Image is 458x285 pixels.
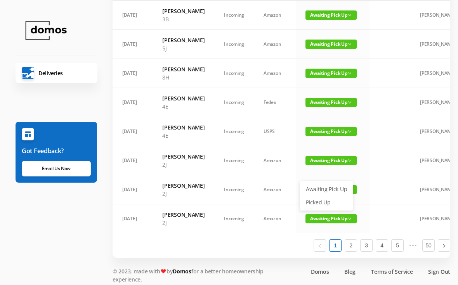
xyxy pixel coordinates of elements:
i: icon: down [348,71,352,75]
h6: [PERSON_NAME] [162,211,205,219]
td: Amazon [254,146,296,175]
td: Incoming [214,30,254,59]
a: 4 [376,240,388,251]
li: Next 5 Pages [407,239,419,252]
td: Incoming [214,146,254,175]
a: Blog [344,268,356,276]
td: Incoming [214,204,254,233]
h6: [PERSON_NAME] [162,36,205,44]
a: 2 [345,240,357,251]
p: 2J [162,190,205,198]
p: © 2023, made with by for a better homeownership experience. [113,267,285,283]
a: Domos [311,268,329,276]
td: [DATE] [113,88,153,117]
td: Incoming [214,117,254,146]
td: [DATE] [113,204,153,233]
td: Amazon [254,59,296,88]
a: Awaiting Pick Up [301,183,352,195]
td: Incoming [214,1,254,30]
li: 5 [391,239,404,252]
a: 3 [361,240,372,251]
td: [DATE] [113,117,153,146]
a: 5 [392,240,403,251]
h6: [PERSON_NAME] [162,123,205,131]
i: icon: down [348,130,352,133]
a: Domos [173,268,191,275]
a: 1 [330,240,341,251]
p: 4E [162,102,205,111]
li: 50 [422,239,435,252]
a: 50 [423,240,434,251]
span: ••• [407,239,419,252]
td: Amazon [254,175,296,204]
i: icon: down [348,159,352,162]
a: Email Us Now [22,161,91,176]
span: Awaiting Pick Up [305,214,357,223]
td: Incoming [214,88,254,117]
span: Awaiting Pick Up [305,40,357,49]
td: [DATE] [113,175,153,204]
span: Awaiting Pick Up [305,10,357,20]
td: Amazon [254,204,296,233]
p: 8H [162,73,205,81]
i: icon: down [348,13,352,17]
td: Incoming [214,59,254,88]
a: Sign Out [428,268,450,276]
span: Awaiting Pick Up [305,127,357,136]
p: 2J [162,219,205,227]
h6: [PERSON_NAME] [162,181,205,190]
td: Incoming [214,175,254,204]
p: 5J [162,44,205,52]
td: [DATE] [113,59,153,88]
p: 2J [162,161,205,169]
td: Amazon [254,1,296,30]
h6: [PERSON_NAME] [162,7,205,15]
p: 4E [162,131,205,140]
i: icon: down [348,217,352,221]
h6: Got Feedback? [22,146,91,155]
span: Awaiting Pick Up [305,69,357,78]
h6: [PERSON_NAME] [162,65,205,73]
i: icon: down [348,100,352,104]
td: [DATE] [113,30,153,59]
li: 1 [329,239,342,252]
li: Previous Page [314,239,326,252]
td: Fedex [254,88,296,117]
p: 3B [162,15,205,23]
td: [DATE] [113,146,153,175]
span: Awaiting Pick Up [305,98,357,107]
i: icon: left [317,244,322,248]
td: [DATE] [113,1,153,30]
h6: [PERSON_NAME] [162,152,205,161]
i: icon: down [348,42,352,46]
td: USPS [254,117,296,146]
a: Terms of Service [371,268,413,276]
h6: [PERSON_NAME] [162,94,205,102]
a: Deliveries [16,63,97,83]
i: icon: right [442,244,446,248]
li: Next Page [438,239,450,252]
li: 3 [360,239,373,252]
span: Awaiting Pick Up [305,156,357,165]
a: Picked Up [301,196,352,209]
td: Amazon [254,30,296,59]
